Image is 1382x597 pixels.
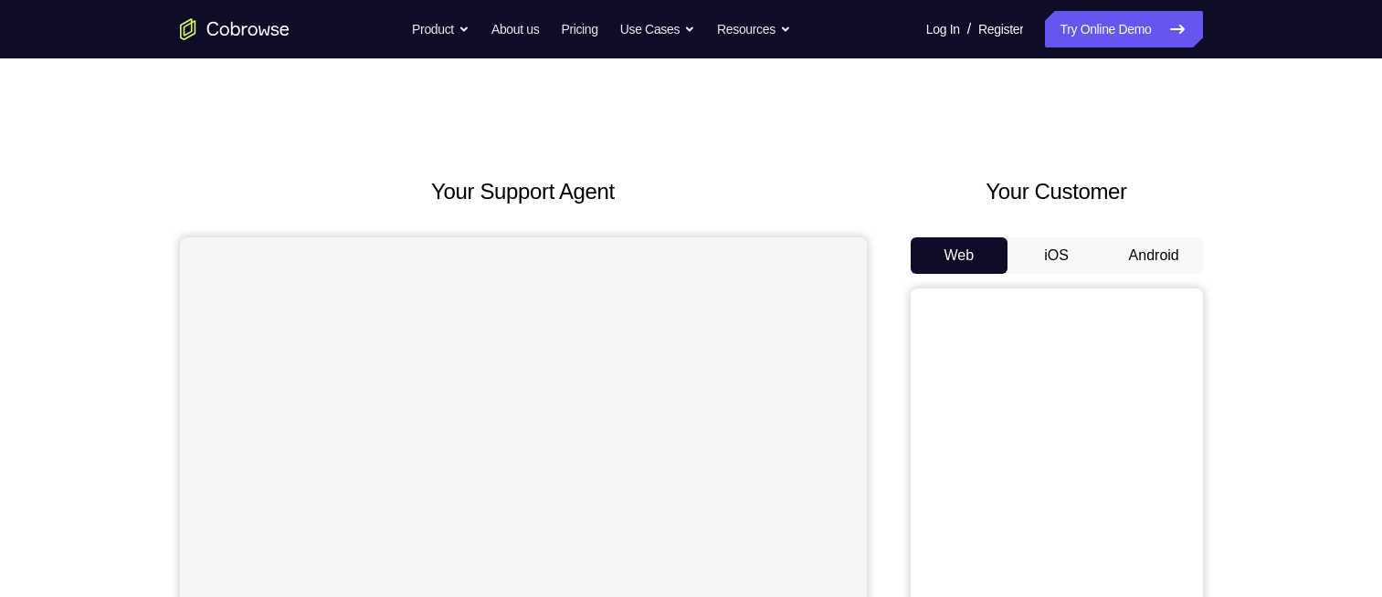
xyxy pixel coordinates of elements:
a: Register [978,11,1023,47]
h2: Your Customer [911,175,1203,208]
h2: Your Support Agent [180,175,867,208]
button: Use Cases [620,11,695,47]
button: Product [412,11,469,47]
button: Resources [717,11,791,47]
button: iOS [1007,237,1105,274]
button: Android [1105,237,1203,274]
a: Go to the home page [180,18,290,40]
a: About us [491,11,539,47]
span: / [967,18,971,40]
a: Log In [926,11,960,47]
button: Web [911,237,1008,274]
a: Try Online Demo [1045,11,1202,47]
a: Pricing [561,11,597,47]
